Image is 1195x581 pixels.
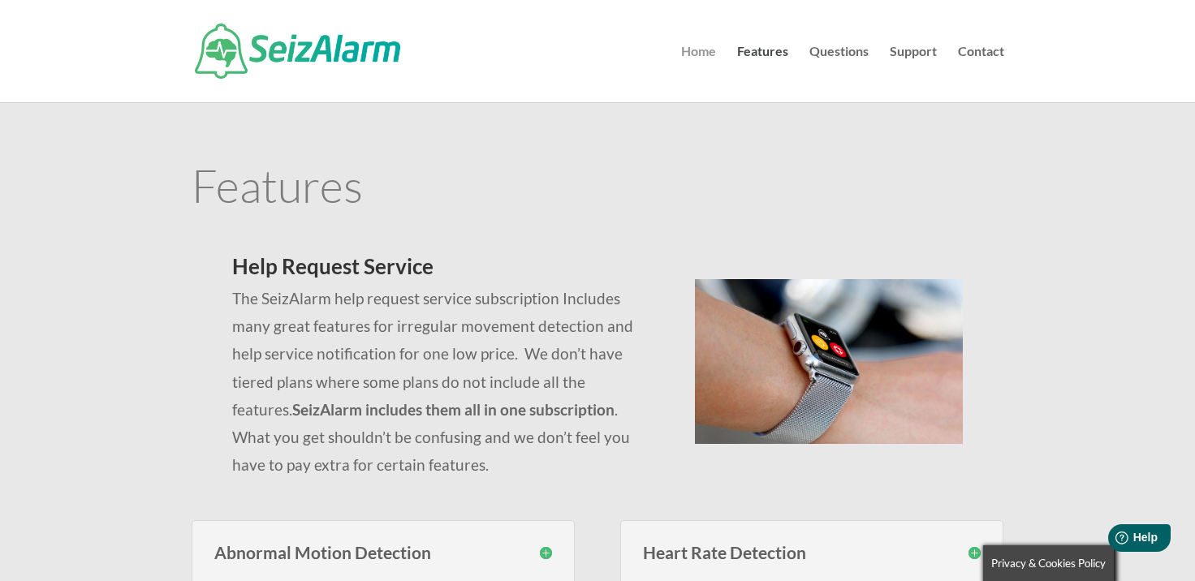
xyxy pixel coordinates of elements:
[890,45,937,102] a: Support
[695,279,964,444] img: seizalarm-on-wrist
[1050,518,1177,563] iframe: Help widget launcher
[232,285,655,479] p: The SeizAlarm help request service subscription Includes many great features for irregular moveme...
[809,45,869,102] a: Questions
[991,557,1106,570] span: Privacy & Cookies Policy
[681,45,716,102] a: Home
[643,544,981,561] h3: Heart Rate Detection
[195,24,400,79] img: SeizAlarm
[232,256,655,285] h2: Help Request Service
[292,400,615,419] strong: SeizAlarm includes them all in one subscription
[737,45,788,102] a: Features
[958,45,1004,102] a: Contact
[192,162,1004,216] h1: Features
[214,544,553,561] h3: Abnormal Motion Detection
